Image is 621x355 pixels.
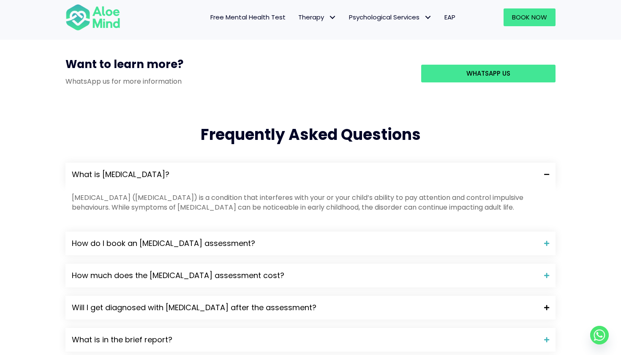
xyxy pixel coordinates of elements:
[421,65,556,82] a: WhatsApp us
[438,8,462,26] a: EAP
[72,302,538,313] span: Will I get diagnosed with [MEDICAL_DATA] after the assessment?
[65,57,409,76] h3: Want to learn more?
[65,3,120,31] img: Aloe mind Logo
[349,13,432,22] span: Psychological Services
[504,8,556,26] a: Book Now
[326,11,338,24] span: Therapy: submenu
[343,8,438,26] a: Psychological ServicesPsychological Services: submenu
[131,8,462,26] nav: Menu
[210,13,286,22] span: Free Mental Health Test
[204,8,292,26] a: Free Mental Health Test
[444,13,455,22] span: EAP
[72,238,538,249] span: How do I book an [MEDICAL_DATA] assessment?
[422,11,434,24] span: Psychological Services: submenu
[72,334,538,345] span: What is in the brief report?
[72,169,538,180] span: What is [MEDICAL_DATA]?
[65,76,409,86] p: WhatsApp us for more information
[292,8,343,26] a: TherapyTherapy: submenu
[298,13,336,22] span: Therapy
[512,13,547,22] span: Book Now
[466,69,510,78] span: WhatsApp us
[72,270,538,281] span: How much does the [MEDICAL_DATA] assessment cost?
[201,124,421,145] span: Frequently Asked Questions
[72,193,549,212] p: [MEDICAL_DATA] ([MEDICAL_DATA]) is a condition that interferes with your or your child’s ability ...
[590,326,609,344] a: Whatsapp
